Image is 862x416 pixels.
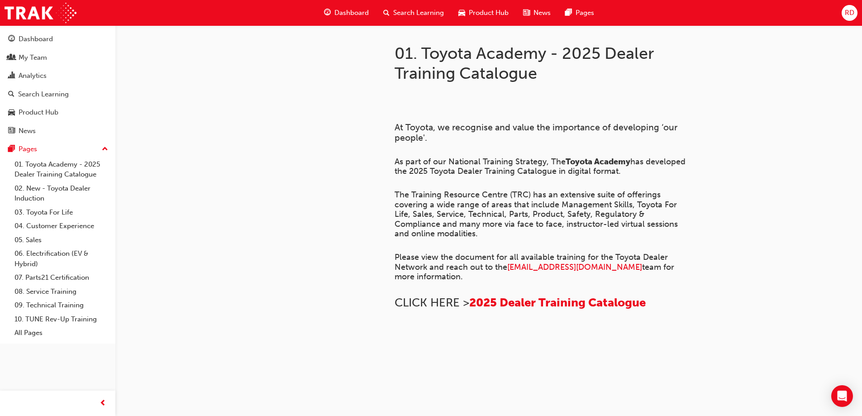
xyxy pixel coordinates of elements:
span: up-icon [102,143,108,155]
span: Dashboard [334,8,369,18]
div: Product Hub [19,107,58,118]
span: has developed the 2025 Toyota Dealer Training Catalogue in digital format. [395,157,688,177]
span: The Training Resource Centre (TRC) has an extensive suite of offerings covering a wide range of a... [395,190,680,239]
span: news-icon [8,127,15,135]
span: Please view the document for all available training for the Toyota Dealer Network and reach out t... [395,252,670,272]
span: News [533,8,551,18]
a: 10. TUNE Rev-Up Training [11,312,112,326]
a: guage-iconDashboard [317,4,376,22]
div: Dashboard [19,34,53,44]
button: RD [842,5,857,21]
span: search-icon [8,91,14,99]
a: All Pages [11,326,112,340]
span: chart-icon [8,72,15,80]
span: news-icon [523,7,530,19]
button: DashboardMy TeamAnalyticsSearch LearningProduct HubNews [4,29,112,141]
span: Toyota Academy [566,157,630,167]
img: Trak [5,3,76,23]
a: News [4,123,112,139]
a: 2025 Dealer Training Catalogue [469,296,646,310]
span: search-icon [383,7,390,19]
span: car-icon [458,7,465,19]
div: Open Intercom Messenger [831,385,853,407]
a: 02. New - Toyota Dealer Induction [11,182,112,206]
a: [EMAIL_ADDRESS][DOMAIN_NAME] [507,262,642,272]
a: search-iconSearch Learning [376,4,451,22]
span: prev-icon [100,398,106,409]
span: car-icon [8,109,15,117]
span: At Toyota, we recognise and value the importance of developing ‘our people'. [395,122,680,143]
div: Analytics [19,71,47,81]
a: 04. Customer Experience [11,219,112,233]
a: 01. Toyota Academy - 2025 Dealer Training Catalogue [11,158,112,182]
span: Search Learning [393,8,444,18]
a: 08. Service Training [11,285,112,299]
a: 06. Electrification (EV & Hybrid) [11,247,112,271]
div: News [19,126,36,136]
h1: 01. Toyota Academy - 2025 Dealer Training Catalogue [395,43,691,83]
a: Search Learning [4,86,112,103]
span: pages-icon [565,7,572,19]
button: Pages [4,141,112,158]
a: Product Hub [4,104,112,121]
span: people-icon [8,54,15,62]
span: guage-icon [8,35,15,43]
a: pages-iconPages [558,4,601,22]
span: team for more information. [395,262,676,282]
a: 03. Toyota For Life [11,206,112,220]
a: My Team [4,49,112,66]
a: Dashboard [4,31,112,48]
div: Search Learning [18,89,69,100]
a: 07. Parts21 Certification [11,271,112,285]
a: news-iconNews [516,4,558,22]
span: Product Hub [469,8,509,18]
span: pages-icon [8,145,15,153]
a: 05. Sales [11,233,112,247]
a: Analytics [4,67,112,84]
span: RD [845,8,854,18]
span: guage-icon [324,7,331,19]
span: As part of our National Training Strategy, The [395,157,566,167]
span: Pages [576,8,594,18]
a: car-iconProduct Hub [451,4,516,22]
span: CLICK HERE > [395,296,469,310]
div: My Team [19,53,47,63]
div: Pages [19,144,37,154]
a: 09. Technical Training [11,298,112,312]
